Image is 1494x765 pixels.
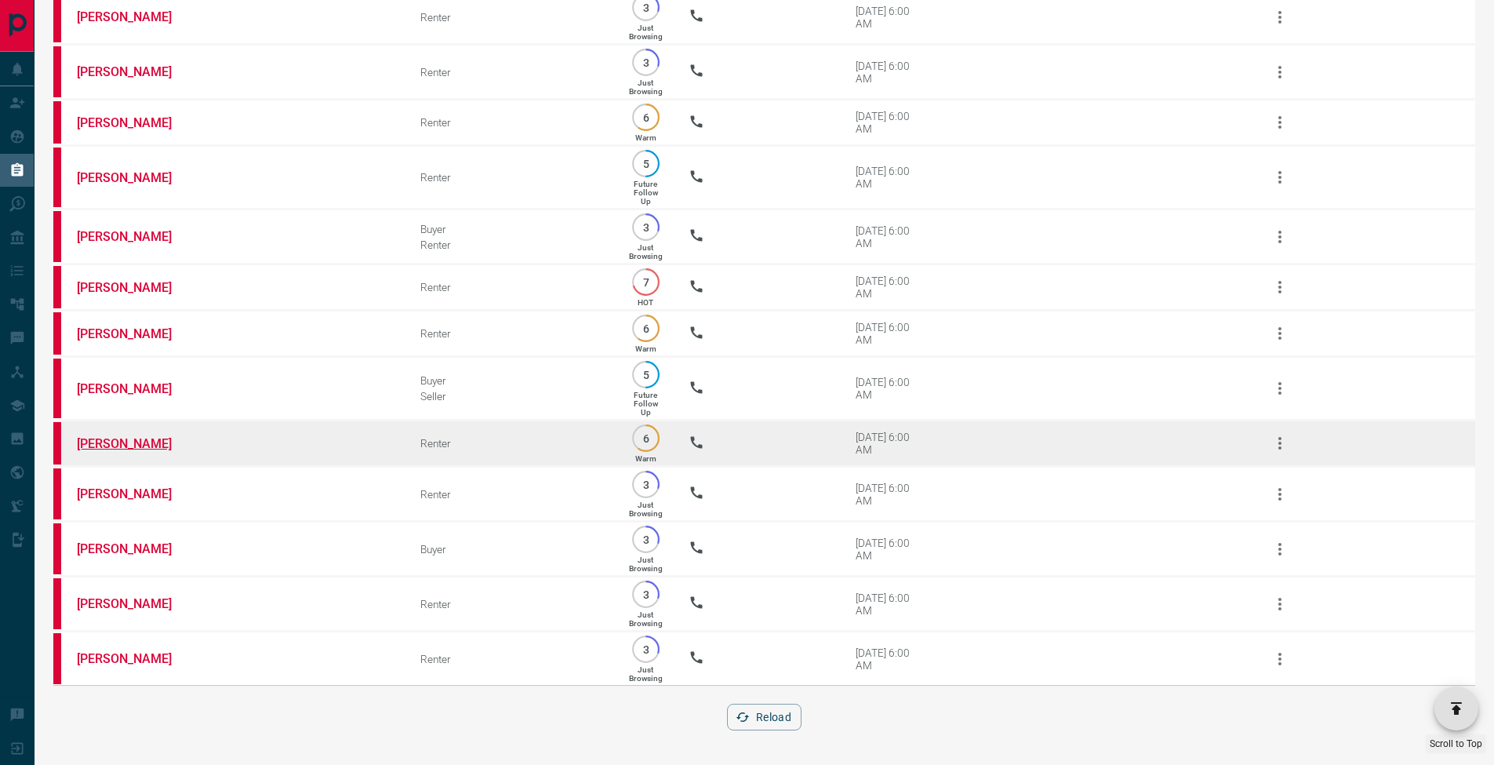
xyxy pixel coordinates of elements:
div: property.ca [53,523,61,574]
div: Buyer [420,374,603,387]
div: Renter [420,598,603,610]
p: Future Follow Up [634,391,658,417]
div: Renter [420,11,603,24]
p: 6 [640,111,652,123]
div: Seller [420,390,603,403]
a: [PERSON_NAME] [77,64,194,79]
p: 5 [640,369,652,381]
div: Buyer [420,543,603,556]
div: [DATE] 6:00 AM [856,592,922,617]
div: property.ca [53,422,61,464]
a: [PERSON_NAME] [77,280,194,295]
p: Warm [635,454,656,463]
div: [DATE] 6:00 AM [856,275,922,300]
p: Just Browsing [629,24,663,41]
p: 5 [640,158,652,169]
p: 3 [640,56,652,68]
p: HOT [638,298,653,307]
div: [DATE] 6:00 AM [856,647,922,672]
div: property.ca [53,101,61,144]
div: Renter [420,437,603,450]
div: Renter [420,327,603,340]
span: Scroll to Top [1430,738,1482,749]
div: property.ca [53,312,61,355]
p: 3 [640,2,652,13]
div: [DATE] 6:00 AM [856,537,922,562]
div: [DATE] 6:00 AM [856,482,922,507]
p: 3 [640,534,652,545]
a: [PERSON_NAME] [77,541,194,556]
p: 3 [640,588,652,600]
a: [PERSON_NAME] [77,9,194,24]
div: property.ca [53,578,61,629]
a: [PERSON_NAME] [77,651,194,666]
div: property.ca [53,633,61,684]
div: property.ca [53,266,61,308]
p: 3 [640,221,652,233]
a: [PERSON_NAME] [77,596,194,611]
a: [PERSON_NAME] [77,436,194,451]
div: property.ca [53,468,61,519]
p: 3 [640,643,652,655]
p: Warm [635,344,656,353]
div: [DATE] 6:00 AM [856,60,922,85]
button: Reload [727,704,802,730]
div: [DATE] 6:00 AM [856,431,922,456]
a: [PERSON_NAME] [77,170,194,185]
div: [DATE] 6:00 AM [856,321,922,346]
p: 7 [640,276,652,288]
div: Renter [420,171,603,184]
div: Renter [420,239,603,251]
div: property.ca [53,359,61,418]
div: Buyer [420,223,603,235]
div: Renter [420,116,603,129]
div: [DATE] 6:00 AM [856,376,922,401]
p: Just Browsing [629,501,663,518]
a: [PERSON_NAME] [77,326,194,341]
div: property.ca [53,46,61,97]
a: [PERSON_NAME] [77,115,194,130]
p: Warm [635,133,656,142]
div: [DATE] 6:00 AM [856,165,922,190]
a: [PERSON_NAME] [77,381,194,396]
div: Renter [420,281,603,293]
div: property.ca [53,211,61,262]
p: Just Browsing [629,556,663,573]
p: 6 [640,432,652,444]
div: Renter [420,488,603,501]
div: [DATE] 6:00 AM [856,110,922,135]
a: [PERSON_NAME] [77,486,194,501]
div: Renter [420,653,603,665]
p: 3 [640,479,652,490]
p: Just Browsing [629,610,663,628]
p: Just Browsing [629,665,663,683]
p: Future Follow Up [634,180,658,206]
div: [DATE] 6:00 AM [856,224,922,250]
div: property.ca [53,148,61,207]
p: Just Browsing [629,78,663,96]
a: [PERSON_NAME] [77,229,194,244]
p: 6 [640,322,652,334]
div: Renter [420,66,603,78]
p: Just Browsing [629,243,663,260]
div: [DATE] 6:00 AM [856,5,922,30]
